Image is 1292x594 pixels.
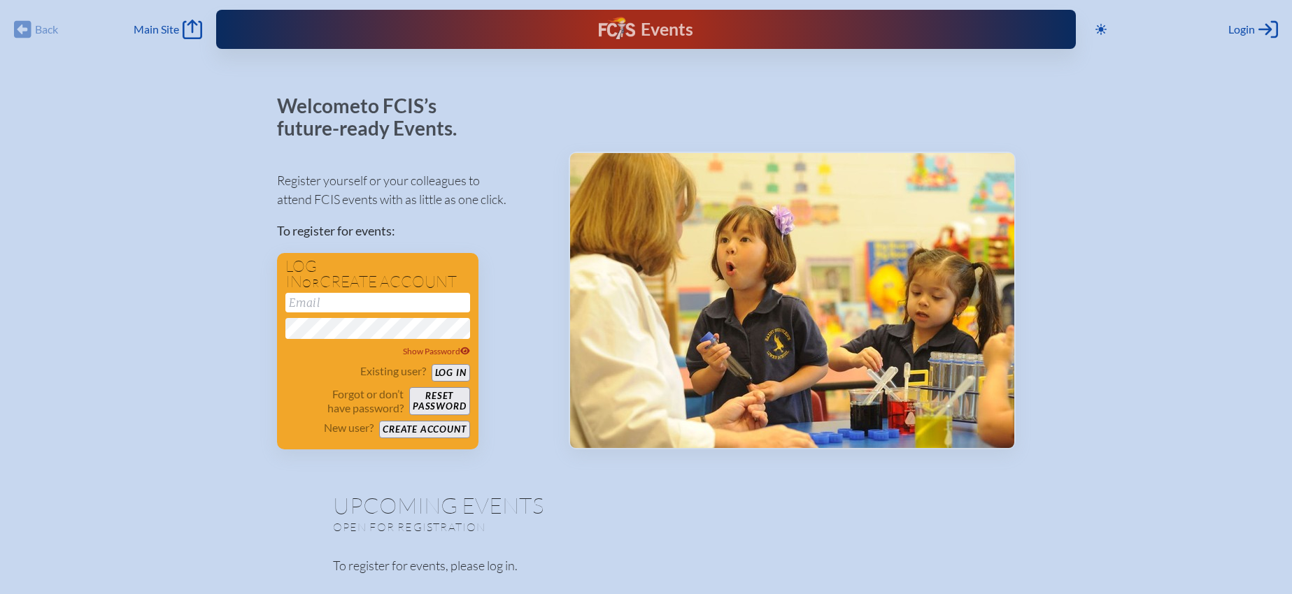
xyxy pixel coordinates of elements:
h1: Upcoming Events [333,494,960,516]
p: To register for events, please log in. [333,556,960,575]
p: To register for events: [277,222,546,240]
button: Log in [432,364,470,382]
p: Existing user? [360,364,426,378]
p: Forgot or don’t have password? [285,387,404,415]
h1: Log in create account [285,259,470,290]
p: Open for registration [333,520,702,534]
a: Main Site [134,20,202,39]
div: FCIS Events — Future ready [453,17,838,42]
p: Register yourself or your colleagues to attend FCIS events with as little as one click. [277,171,546,209]
p: New user? [324,421,374,435]
span: Show Password [403,346,470,356]
button: Resetpassword [409,387,469,415]
button: Create account [379,421,469,438]
p: Welcome to FCIS’s future-ready Events. [277,95,473,139]
img: Events [570,153,1014,448]
input: Email [285,293,470,312]
span: Main Site [134,22,179,36]
span: Login [1228,22,1255,36]
span: or [302,276,320,290]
